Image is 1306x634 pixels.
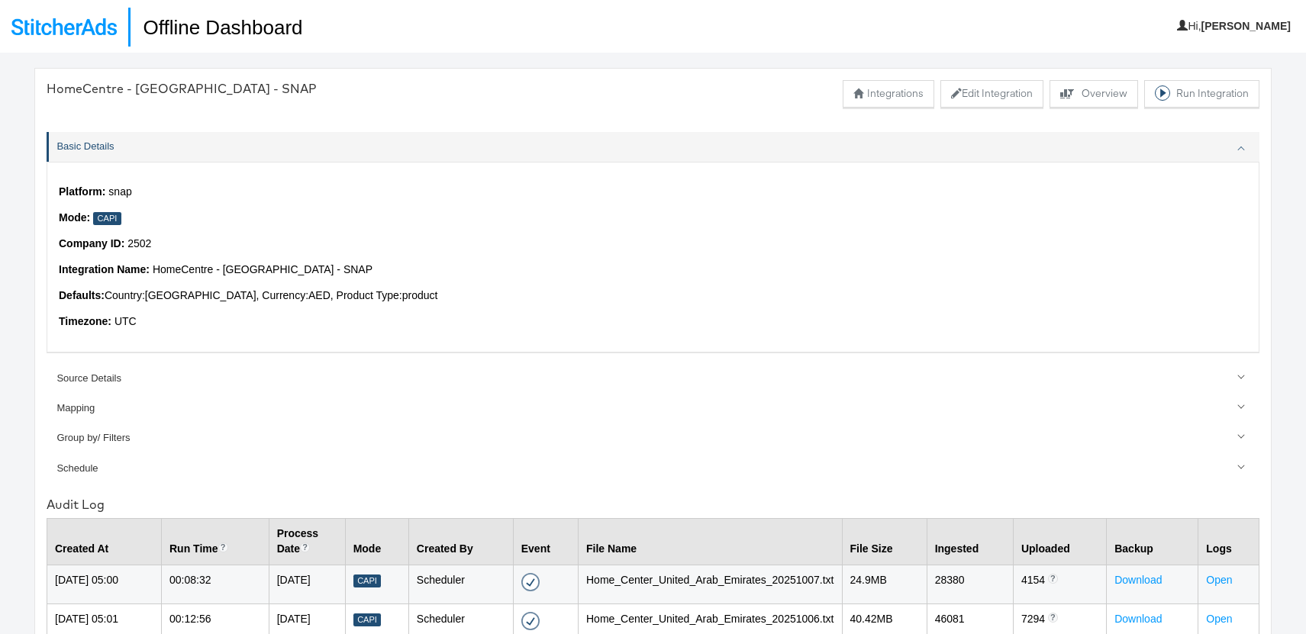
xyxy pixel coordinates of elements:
div: Capi [353,613,382,626]
div: Group by/ Filters [56,431,1251,446]
h1: Offline Dashboard [128,8,302,47]
div: Mapping [56,401,1251,416]
td: Scheduler [408,565,513,604]
a: Open [1206,574,1232,586]
p: UTC [59,314,1247,330]
a: Mapping [47,394,1259,423]
th: File Name [578,519,842,565]
th: Event [513,519,578,565]
div: Capi [353,574,382,587]
td: [DATE] 05:00 [47,565,162,604]
th: Process Date [269,519,345,565]
p: Country: [GEOGRAPHIC_DATA] , Currency: AED , Product Type: product [59,288,1247,304]
th: Backup [1107,519,1198,565]
th: Run Time [162,519,269,565]
button: Integrations [843,80,934,108]
b: [PERSON_NAME] [1201,20,1291,32]
strong: Integration Name: [59,263,150,275]
th: Created At [47,519,162,565]
a: Download [1114,613,1162,625]
a: Basic Details [47,132,1259,162]
div: Audit Log [47,496,1259,513]
th: Mode [345,519,408,565]
td: 28380 [927,565,1013,604]
button: Run Integration [1144,80,1259,108]
td: 24.9 MB [842,565,927,604]
th: Created By [408,519,513,565]
a: Open [1206,613,1232,625]
th: File Size [842,519,927,565]
a: Download [1114,574,1162,586]
strong: Platform: [59,185,105,198]
p: 2502 [59,237,1247,252]
div: Basic Details [47,162,1259,363]
a: Group by/ Filters [47,423,1259,453]
a: Source Details [47,363,1259,393]
th: Uploaded [1013,519,1106,565]
div: Schedule [56,462,1251,476]
button: Edit Integration [940,80,1043,108]
a: Schedule [47,453,1259,483]
td: Home_Center_United_Arab_Emirates_20251007.txt [578,565,842,604]
p: HomeCentre - [GEOGRAPHIC_DATA] - SNAP [59,262,1247,278]
div: HomeCentre - [GEOGRAPHIC_DATA] - SNAP [47,80,317,98]
th: Ingested [927,519,1013,565]
strong: Mode: [59,211,90,224]
div: Capi [93,212,121,225]
th: Logs [1198,519,1259,565]
button: Overview [1050,80,1138,108]
strong: Defaults: [59,289,105,301]
p: snap [59,185,1247,200]
strong: Timezone: [59,315,111,327]
strong: Company ID: [59,237,124,249]
div: Source Details [56,372,1251,386]
td: 4154 [1013,565,1106,604]
td: 00:08:32 [162,565,269,604]
div: Basic Details [56,140,1251,154]
img: StitcherAds [11,18,117,35]
td: [DATE] [269,565,345,604]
